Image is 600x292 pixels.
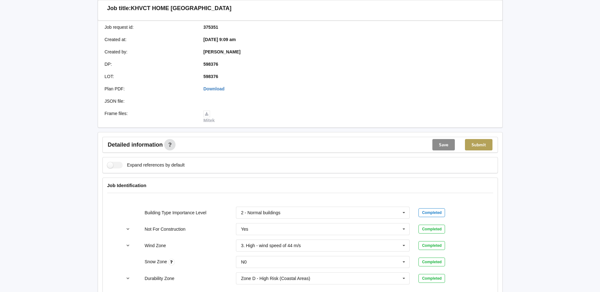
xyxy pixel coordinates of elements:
[145,227,185,232] label: Not For Construction
[203,62,218,67] b: 598376
[145,259,168,264] label: Snow Zone
[203,25,218,30] b: 375351
[100,36,199,43] div: Created at :
[131,5,232,12] h3: KHVCT HOME [GEOGRAPHIC_DATA]
[100,110,199,124] div: Frame files :
[241,276,310,281] div: Zone D - High Risk (Coastal Areas)
[107,162,185,168] label: Expand references by default
[241,260,247,264] div: N0
[418,258,445,266] div: Completed
[122,273,134,284] button: reference-toggle
[107,5,131,12] h3: Job title:
[241,227,248,231] div: Yes
[418,274,445,283] div: Completed
[108,142,163,148] span: Detailed information
[203,49,240,54] b: [PERSON_NAME]
[203,111,215,123] a: Mitek
[145,276,174,281] label: Durability Zone
[100,86,199,92] div: Plan PDF :
[100,98,199,104] div: JSON file :
[418,225,445,234] div: Completed
[203,74,218,79] b: 598376
[122,223,134,235] button: reference-toggle
[241,210,281,215] div: 2 - Normal buildings
[100,73,199,80] div: LOT :
[145,243,166,248] label: Wind Zone
[418,208,445,217] div: Completed
[465,139,492,150] button: Submit
[122,240,134,251] button: reference-toggle
[100,61,199,67] div: DP :
[100,49,199,55] div: Created by :
[100,24,199,30] div: Job request id :
[241,243,301,248] div: 3. High - wind speed of 44 m/s
[203,37,236,42] b: [DATE] 9:09 am
[203,86,225,91] a: Download
[145,210,206,215] label: Building Type Importance Level
[418,241,445,250] div: Completed
[107,182,493,188] h4: Job Identification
